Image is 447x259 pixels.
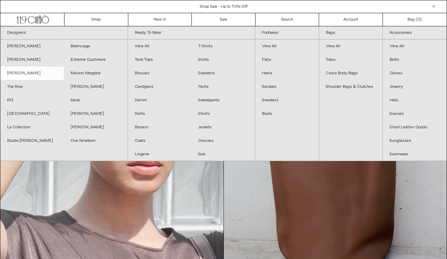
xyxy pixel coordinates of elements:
[255,94,319,107] a: Sneakers
[128,13,192,26] a: New In
[64,80,127,94] a: [PERSON_NAME]
[64,53,127,67] a: Extreme Cashmere
[64,40,127,53] a: Balenciaga
[191,94,255,107] a: Sweatpants
[383,53,447,67] a: Belts
[128,134,191,148] a: Coats
[128,107,191,121] a: Skirts
[191,134,255,148] a: Dresses
[128,40,191,53] a: View All
[319,53,383,67] a: Totes
[191,53,255,67] a: Shirts
[0,94,64,107] a: R13
[255,40,319,53] a: View All
[128,148,191,161] a: Lingerie
[417,17,420,22] span: 0
[383,121,447,134] a: Small Leather Goods
[64,13,128,26] a: Shop
[191,40,255,53] a: T-Shirts
[0,134,64,148] a: Studio [PERSON_NAME]
[128,121,191,134] a: Blazers
[0,121,64,134] a: La Collection
[383,13,447,26] a: Bag ()
[383,26,447,40] a: Accessories
[191,107,255,121] a: Shorts
[64,107,127,121] a: [PERSON_NAME]
[255,80,319,94] a: Sandals
[191,67,255,80] a: Sweaters
[64,134,127,148] a: One Nineteen
[128,94,191,107] a: Denim
[191,121,255,134] a: Jackets
[319,80,383,94] a: Shoulder Bags & Clutches
[128,53,191,67] a: Tank Tops
[128,26,255,40] a: Ready To Wear
[128,80,191,94] a: Cardigans
[191,80,255,94] a: Pants
[255,67,319,80] a: Heels
[319,13,383,26] a: Account
[417,17,422,23] span: )
[0,80,64,94] a: The Row
[64,121,127,134] a: [PERSON_NAME]
[255,26,319,40] a: Footwear
[383,134,447,148] a: Sunglasses
[256,13,319,26] a: Search
[192,13,256,26] a: Sale
[383,67,447,80] a: Gloves
[383,94,447,107] a: Hats
[0,67,64,80] a: [PERSON_NAME]
[0,40,64,53] a: [PERSON_NAME]
[0,107,64,121] a: [GEOGRAPHIC_DATA]
[0,53,64,67] a: [PERSON_NAME]
[319,67,383,80] a: Cross Body Bags
[383,107,447,121] a: Scarves
[383,80,447,94] a: Jewelry
[64,67,127,80] a: Maison Margiela
[64,94,127,107] a: Sacai
[255,107,319,121] a: Boots
[128,67,191,80] a: Blouses
[319,40,383,53] a: View All
[200,4,247,9] a: Shop Sale - Up to 70% Off
[319,26,383,40] a: Bags
[383,40,447,53] a: View All
[0,26,128,40] a: Designers
[383,148,447,161] a: Swimwear
[255,53,319,67] a: Flats
[191,148,255,161] a: Sale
